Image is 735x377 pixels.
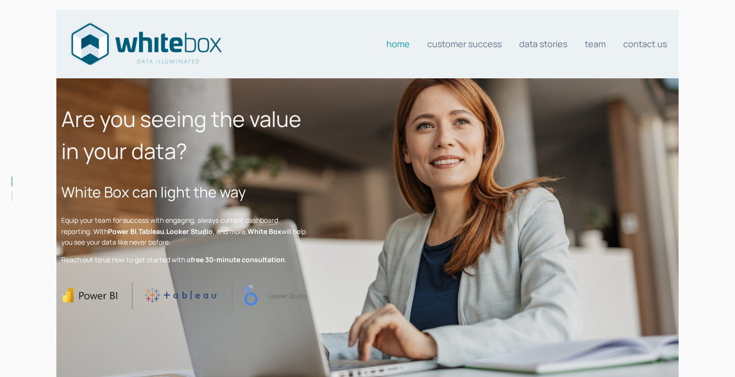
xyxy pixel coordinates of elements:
strong: free 30-minute consultation [191,255,285,264]
iframe: Form 0 [533,103,674,359]
img: Data consultants [68,20,224,68]
strong: Tableau [139,227,164,236]
a: Home [386,34,410,54]
a: Data stories [519,34,567,54]
h1: Are you seeing the value in your data? [61,103,307,167]
p: Equip your team for success with engaging, always current dashboard reporting. With , , , and mor... [61,215,307,248]
h2: White Box can light the way [61,181,307,203]
a: Contact us [623,34,667,54]
p: Reach out to us now to get started with a . [61,254,307,265]
a: Customer Success [427,34,502,54]
strong: Looker Studio [166,227,213,236]
strong: White Box [247,227,281,236]
a: Team [585,34,606,54]
strong: Power BI [108,227,137,236]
